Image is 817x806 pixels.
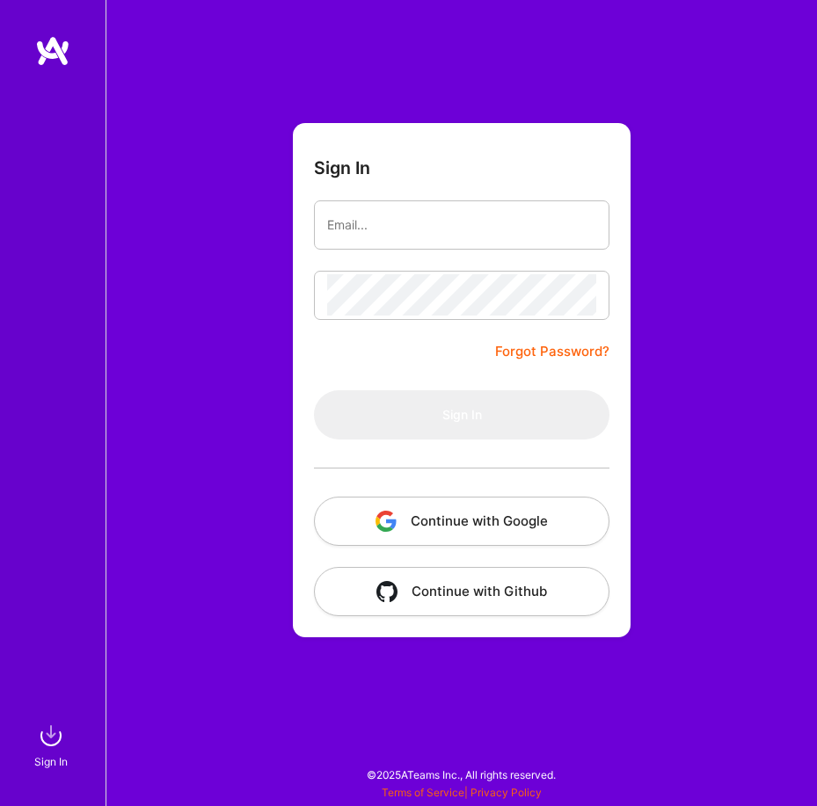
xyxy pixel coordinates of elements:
[106,753,817,797] div: © 2025 ATeams Inc., All rights reserved.
[382,786,464,799] a: Terms of Service
[376,511,397,532] img: icon
[376,581,398,602] img: icon
[314,158,370,179] h3: Sign In
[37,718,69,771] a: sign inSign In
[327,204,596,246] input: Email...
[314,390,609,439] button: Sign In
[34,753,68,771] div: Sign In
[35,35,70,67] img: logo
[471,786,542,799] a: Privacy Policy
[314,497,609,546] button: Continue with Google
[314,567,609,616] button: Continue with Github
[382,786,542,799] span: |
[33,718,69,753] img: sign in
[495,341,609,362] a: Forgot Password?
